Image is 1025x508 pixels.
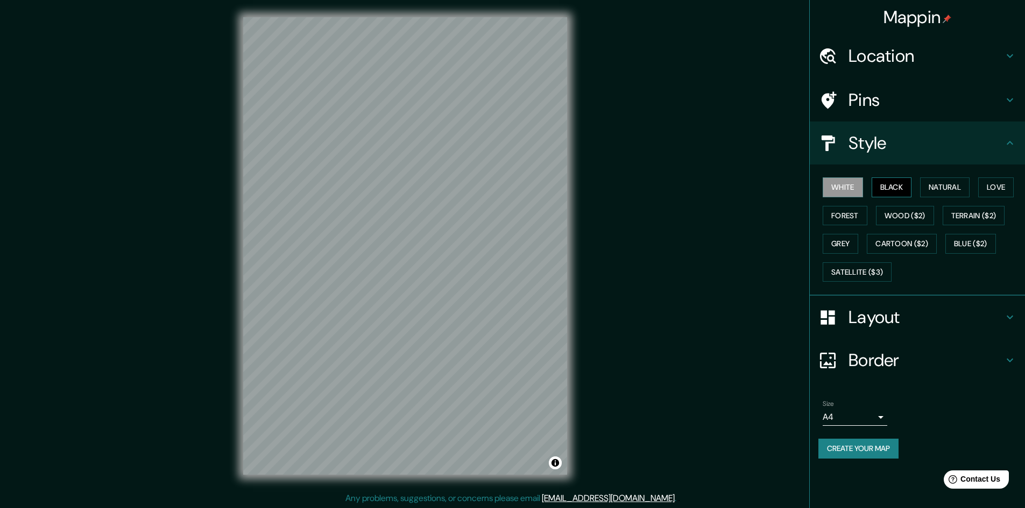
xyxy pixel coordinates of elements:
[849,132,1003,154] h4: Style
[810,339,1025,382] div: Border
[810,78,1025,121] div: Pins
[823,206,867,226] button: Forest
[849,349,1003,371] h4: Border
[945,234,996,254] button: Blue ($2)
[345,492,676,505] p: Any problems, suggestions, or concerns please email .
[676,492,678,505] div: .
[823,409,887,426] div: A4
[883,6,952,28] h4: Mappin
[978,177,1014,197] button: Love
[943,206,1005,226] button: Terrain ($2)
[810,296,1025,339] div: Layout
[243,17,567,475] canvas: Map
[849,45,1003,67] h4: Location
[849,89,1003,111] h4: Pins
[876,206,934,226] button: Wood ($2)
[929,466,1013,496] iframe: Help widget launcher
[823,234,858,254] button: Grey
[867,234,937,254] button: Cartoon ($2)
[549,456,562,469] button: Toggle attribution
[872,177,912,197] button: Black
[542,492,675,504] a: [EMAIL_ADDRESS][DOMAIN_NAME]
[818,439,899,459] button: Create your map
[810,121,1025,164] div: Style
[823,262,892,282] button: Satellite ($3)
[943,15,951,23] img: pin-icon.png
[678,492,680,505] div: .
[823,399,834,409] label: Size
[849,306,1003,328] h4: Layout
[823,177,863,197] button: White
[920,177,970,197] button: Natural
[810,34,1025,77] div: Location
